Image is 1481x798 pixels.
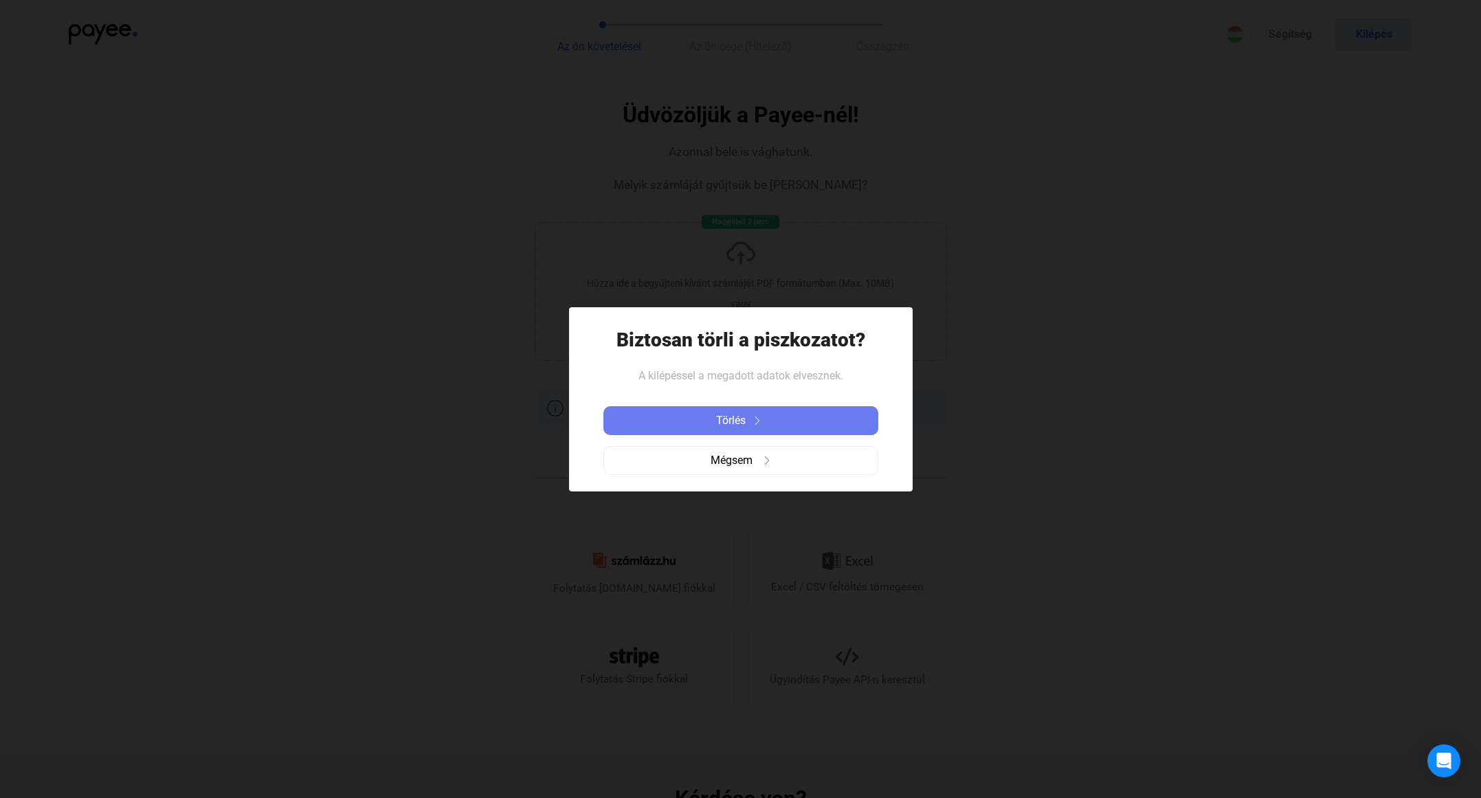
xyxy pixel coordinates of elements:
div: Open Intercom Messenger [1427,744,1460,777]
button: Törlésarrow-right-white [603,406,878,435]
span: Mégsem [711,452,753,469]
img: arrow-right-white [749,417,766,425]
img: arrow-right-grey [763,456,771,465]
h1: Biztosan törli a piszkozatot? [616,328,865,352]
span: A kilépéssel a megadott adatok elvesznek. [638,369,843,382]
button: Mégsemarrow-right-grey [603,446,878,475]
span: Törlés [716,412,746,429]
